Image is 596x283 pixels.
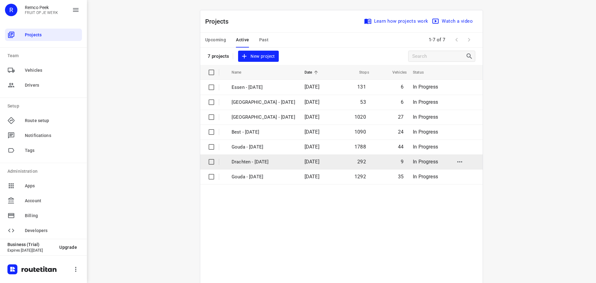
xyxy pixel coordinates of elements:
p: Business (Trial) [7,242,54,247]
span: 292 [357,159,366,165]
span: Upcoming [205,36,226,44]
button: Upgrade [54,242,82,253]
span: 1020 [354,114,366,120]
p: Team [7,52,82,59]
span: [DATE] [305,144,319,150]
span: Date [305,69,320,76]
span: 1-7 of 7 [426,33,448,47]
span: Vehicles [25,67,79,74]
span: 6 [401,99,404,105]
span: 53 [360,99,366,105]
span: Tags [25,147,79,154]
p: [GEOGRAPHIC_DATA] - [DATE] [232,114,295,121]
span: In Progress [413,129,438,135]
p: 7 projects [208,53,229,59]
span: 35 [398,174,404,180]
span: 131 [357,84,366,90]
p: FRUIT OP JE WERK [25,11,58,15]
span: Billing [25,212,79,219]
span: In Progress [413,144,438,150]
span: In Progress [413,114,438,120]
span: Vehicles [384,69,407,76]
p: Essen - [DATE] [232,84,295,91]
span: In Progress [413,84,438,90]
p: Administration [7,168,82,175]
div: Vehicles [5,64,82,76]
span: 1788 [354,144,366,150]
span: Drivers [25,82,79,89]
div: Tags [5,144,82,157]
p: [GEOGRAPHIC_DATA] - [DATE] [232,99,295,106]
div: Apps [5,180,82,192]
span: Notifications [25,132,79,139]
span: Stops [351,69,369,76]
div: Drivers [5,79,82,91]
span: Status [413,69,432,76]
span: Account [25,198,79,204]
span: In Progress [413,99,438,105]
p: Expires [DATE][DATE] [7,248,54,253]
span: [DATE] [305,159,319,165]
span: Upgrade [59,245,77,250]
span: 1292 [354,174,366,180]
span: [DATE] [305,84,319,90]
span: Next Page [463,34,475,46]
span: 27 [398,114,404,120]
span: [DATE] [305,114,319,120]
span: In Progress [413,174,438,180]
p: Gouda - Tuesday [232,173,295,180]
p: Drachten - [DATE] [232,158,295,166]
span: 1090 [354,129,366,135]
span: [DATE] [305,99,319,105]
span: Apps [25,183,79,189]
p: Projects [205,17,234,26]
div: Billing [5,209,82,222]
input: Search projects [412,52,466,61]
p: Remco Peek [25,5,58,10]
span: [DATE] [305,174,319,180]
p: Gouda - [DATE] [232,144,295,151]
div: Notifications [5,129,82,142]
button: New project [238,51,278,62]
div: R [5,4,17,16]
p: Setup [7,103,82,109]
div: Developers [5,224,82,237]
span: 9 [401,159,404,165]
span: Route setup [25,117,79,124]
span: 24 [398,129,404,135]
div: Account [5,194,82,207]
span: Name [232,69,250,76]
span: Projects [25,32,79,38]
span: 44 [398,144,404,150]
div: Search [466,52,475,60]
span: Past [259,36,269,44]
span: Active [236,36,249,44]
p: Best - [DATE] [232,129,295,136]
span: [DATE] [305,129,319,135]
span: New project [242,52,275,60]
span: 6 [401,84,404,90]
span: Developers [25,227,79,234]
div: Projects [5,29,82,41]
div: Route setup [5,114,82,127]
span: Previous Page [450,34,463,46]
span: In Progress [413,159,438,165]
